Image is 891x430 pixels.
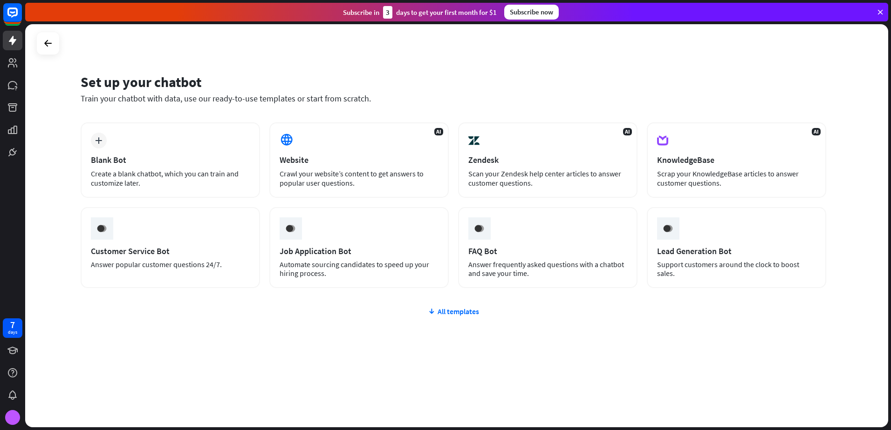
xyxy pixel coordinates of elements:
[504,5,559,20] div: Subscribe now
[10,321,15,329] div: 7
[8,329,17,336] div: days
[343,6,497,19] div: Subscribe in days to get your first month for $1
[3,318,22,338] a: 7 days
[383,6,392,19] div: 3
